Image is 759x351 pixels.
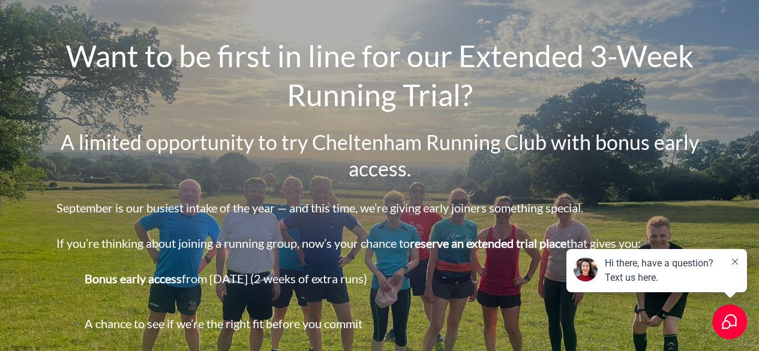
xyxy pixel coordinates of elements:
[85,313,703,349] p: A chance to see if we’re the right fit before you commit
[66,38,694,113] span: Want to be first in line for our Extended 3-Week Running Trial?
[85,271,182,286] strong: Bonus early access
[56,197,703,233] p: September is our busiest intake of the year — and this time, we’re giving early joiners something...
[61,130,699,181] span: A limited opportunity to try Cheltenham Running Club with bonus early access.
[56,233,703,268] p: If you’re thinking about joining a running group, now’s your chance to that gives you:
[410,236,566,250] strong: reserve an extended trial place
[85,268,703,304] p: from [DATE] (2 weeks of extra runs)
